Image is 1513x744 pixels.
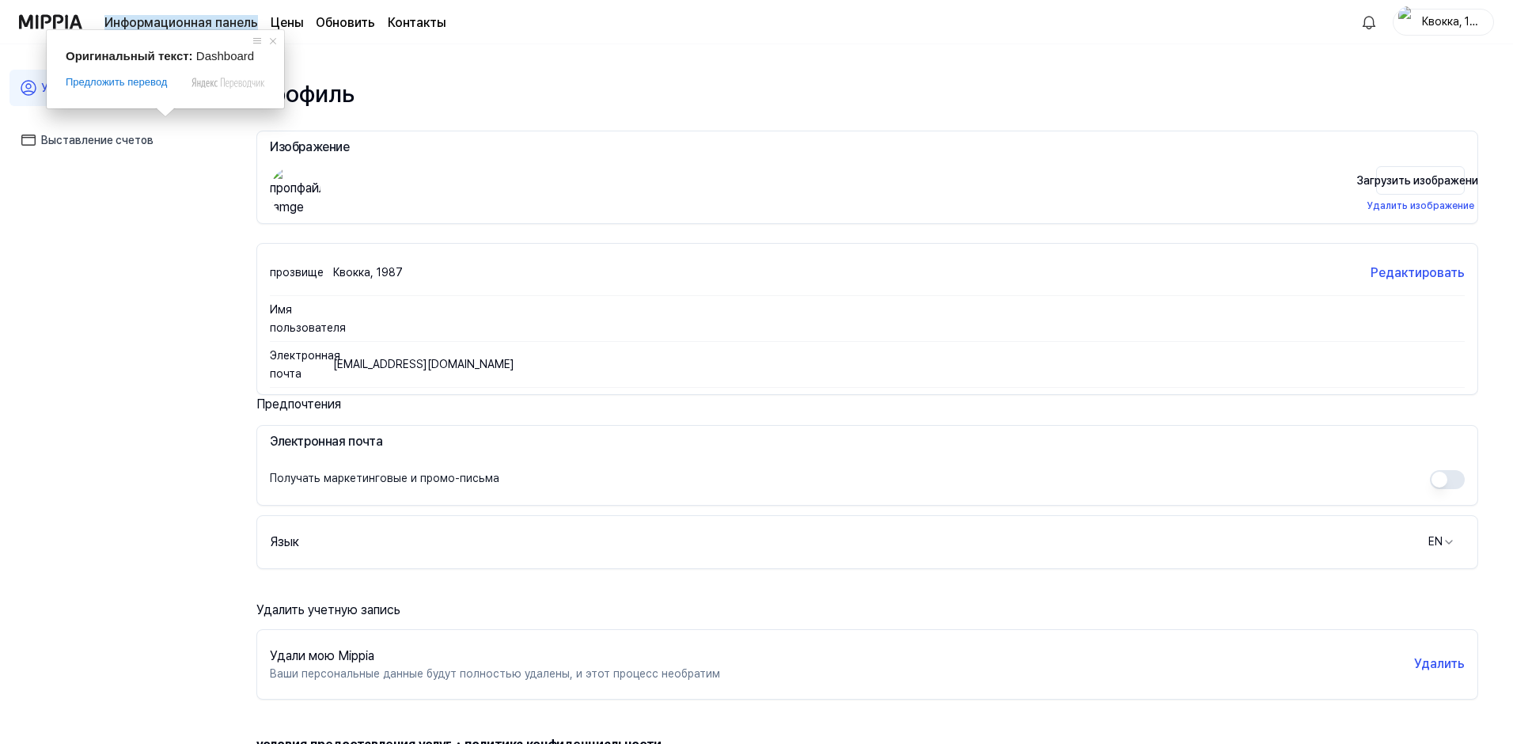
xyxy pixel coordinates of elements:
ya-tr-span: Удалить учетную запись [256,602,400,617]
ya-tr-span: Удали мою Mippia [270,648,374,663]
a: Цены [271,13,303,32]
ya-tr-span: Язык [270,534,299,549]
a: Информационная панель [104,13,258,32]
ya-tr-span: Электронная почта [270,434,382,449]
ya-tr-span: Ваши персональные данные будут полностью удалены, и этот процесс необратим [270,667,720,680]
ya-tr-span: Выставление счетов [41,131,154,149]
ya-tr-span: Имя пользователя [270,303,346,333]
ya-tr-span: [EMAIL_ADDRESS][DOMAIN_NAME] [333,358,514,370]
ya-tr-span: Удалить изображение [1367,199,1474,213]
ya-tr-span: Изображение [270,139,350,154]
button: Удалить изображение [1376,195,1465,217]
button: Загрузить изображение [1376,166,1465,195]
ya-tr-span: Информационная панель [104,15,258,30]
ya-tr-span: Контакты [388,15,446,30]
button: ПрофильКвокка, 1987 [1393,9,1494,36]
ya-tr-span: Получать маркетинговые и промо-письма [270,472,499,484]
span: Dashboard [196,49,254,63]
ya-tr-span: Учетная запись [41,79,123,97]
ya-tr-span: Электронная почта [270,349,340,379]
img: Профиль [1398,6,1417,38]
a: Выставление счетов [9,122,212,158]
img: Аллин [1359,13,1378,32]
button: Редактировать [1371,264,1465,283]
ya-tr-span: Обновить [316,15,375,30]
ya-tr-span: Предпочтения [256,397,341,412]
ya-tr-span: Загрузить изображение [1356,173,1485,189]
ya-tr-span: Цены [271,15,303,30]
img: пропфайл Iamge [270,166,320,217]
a: Контакты [388,13,446,32]
ya-tr-span: Квокка, 1987 [1422,15,1483,45]
span: Предложить перевод [66,75,167,89]
ya-tr-span: Профиль [256,79,355,108]
ya-tr-span: Квокка, 1987 [333,266,403,279]
a: Учетная запись [9,70,212,106]
button: Удалить [1414,655,1465,674]
span: Оригинальный текст: [66,49,193,63]
ya-tr-span: прозвище [270,266,324,279]
a: Обновить [316,13,375,32]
